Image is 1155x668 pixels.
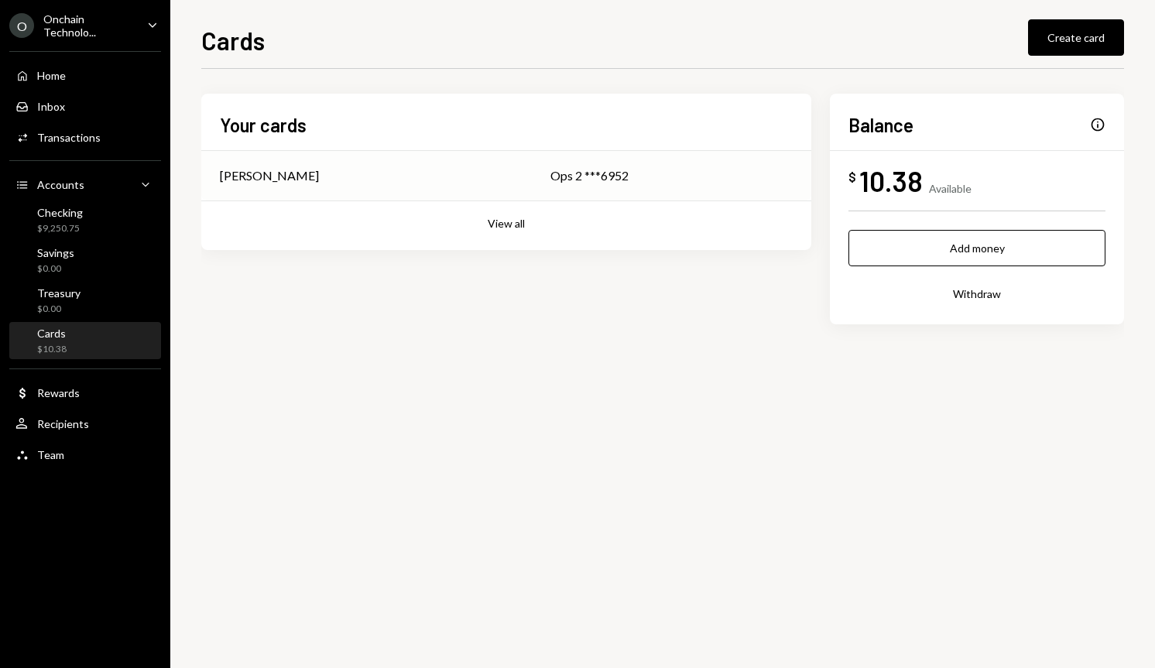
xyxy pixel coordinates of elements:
button: Withdraw [848,276,1105,312]
div: Rewards [37,386,80,399]
div: $ [848,170,856,185]
div: Savings [37,246,74,259]
div: Available [929,182,972,195]
div: $0.00 [37,262,74,276]
a: Savings$0.00 [9,242,161,279]
div: Treasury [37,286,81,300]
a: Team [9,440,161,468]
div: $9,250.75 [37,222,83,235]
div: Home [37,69,66,82]
div: Transactions [37,131,101,144]
button: Add money [848,230,1105,266]
div: [PERSON_NAME] [220,166,319,185]
button: Create card [1028,19,1124,56]
h2: Your cards [220,112,307,138]
a: Recipients [9,409,161,437]
a: Cards$10.38 [9,322,161,359]
a: Inbox [9,92,161,120]
h2: Balance [848,112,913,138]
div: Accounts [37,178,84,191]
div: 10.38 [859,163,923,198]
div: $0.00 [37,303,81,316]
div: Recipients [37,417,89,430]
div: O [9,13,34,38]
div: $10.38 [37,343,67,356]
a: Rewards [9,379,161,406]
a: Checking$9,250.75 [9,201,161,238]
div: Inbox [37,100,65,113]
button: View all [488,217,525,231]
div: Team [37,448,64,461]
h1: Cards [201,25,265,56]
a: Treasury$0.00 [9,282,161,319]
div: Checking [37,206,83,219]
div: Onchain Technolo... [43,12,135,39]
a: Accounts [9,170,161,198]
div: Cards [37,327,67,340]
a: Transactions [9,123,161,151]
a: Home [9,61,161,89]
